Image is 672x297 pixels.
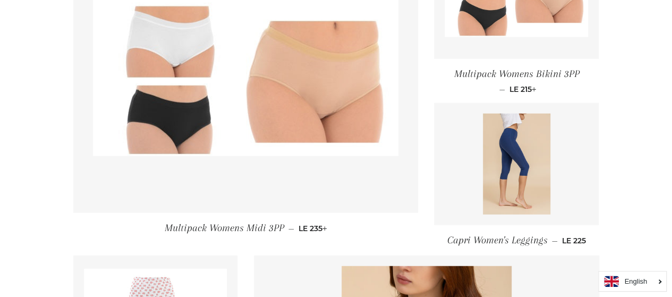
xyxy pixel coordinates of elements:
span: — [552,236,558,245]
a: Multipack Womens Midi 3PP — LE 235 [73,213,419,243]
span: Multipack Womens Midi 3PP [164,222,284,234]
span: — [288,224,294,233]
span: — [499,84,505,94]
span: LE 235 [298,224,327,233]
a: Capri Women's Leggings — LE 225 [434,225,599,256]
span: LE 225 [562,236,586,245]
span: Multipack Womens Bikini 3PP [454,68,579,80]
a: Multipack Womens Bikini 3PP — LE 215 [434,59,599,103]
i: English [624,278,647,285]
span: LE 215 [509,84,536,94]
a: English [604,276,661,287]
span: Capri Women's Leggings [447,234,548,246]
